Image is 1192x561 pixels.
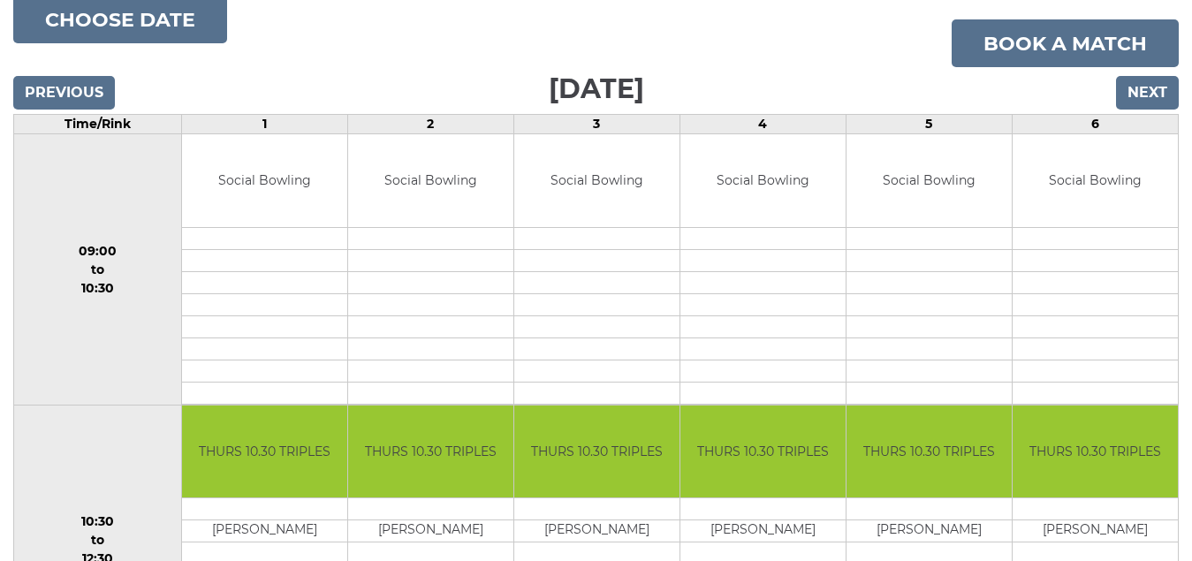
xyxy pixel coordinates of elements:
[1013,134,1178,227] td: Social Bowling
[1012,115,1178,134] td: 6
[14,115,182,134] td: Time/Rink
[847,520,1012,542] td: [PERSON_NAME]
[182,134,347,227] td: Social Bowling
[847,134,1012,227] td: Social Bowling
[514,134,680,227] td: Social Bowling
[347,115,513,134] td: 2
[514,406,680,498] td: THURS 10.30 TRIPLES
[348,520,513,542] td: [PERSON_NAME]
[513,115,680,134] td: 3
[680,520,846,542] td: [PERSON_NAME]
[514,520,680,542] td: [PERSON_NAME]
[182,406,347,498] td: THURS 10.30 TRIPLES
[348,134,513,227] td: Social Bowling
[1013,406,1178,498] td: THURS 10.30 TRIPLES
[680,406,846,498] td: THURS 10.30 TRIPLES
[181,115,347,134] td: 1
[1013,520,1178,542] td: [PERSON_NAME]
[680,115,846,134] td: 4
[182,520,347,542] td: [PERSON_NAME]
[952,19,1179,67] a: Book a match
[680,134,846,227] td: Social Bowling
[14,134,182,406] td: 09:00 to 10:30
[846,115,1012,134] td: 5
[1116,76,1179,110] input: Next
[847,406,1012,498] td: THURS 10.30 TRIPLES
[348,406,513,498] td: THURS 10.30 TRIPLES
[13,76,115,110] input: Previous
